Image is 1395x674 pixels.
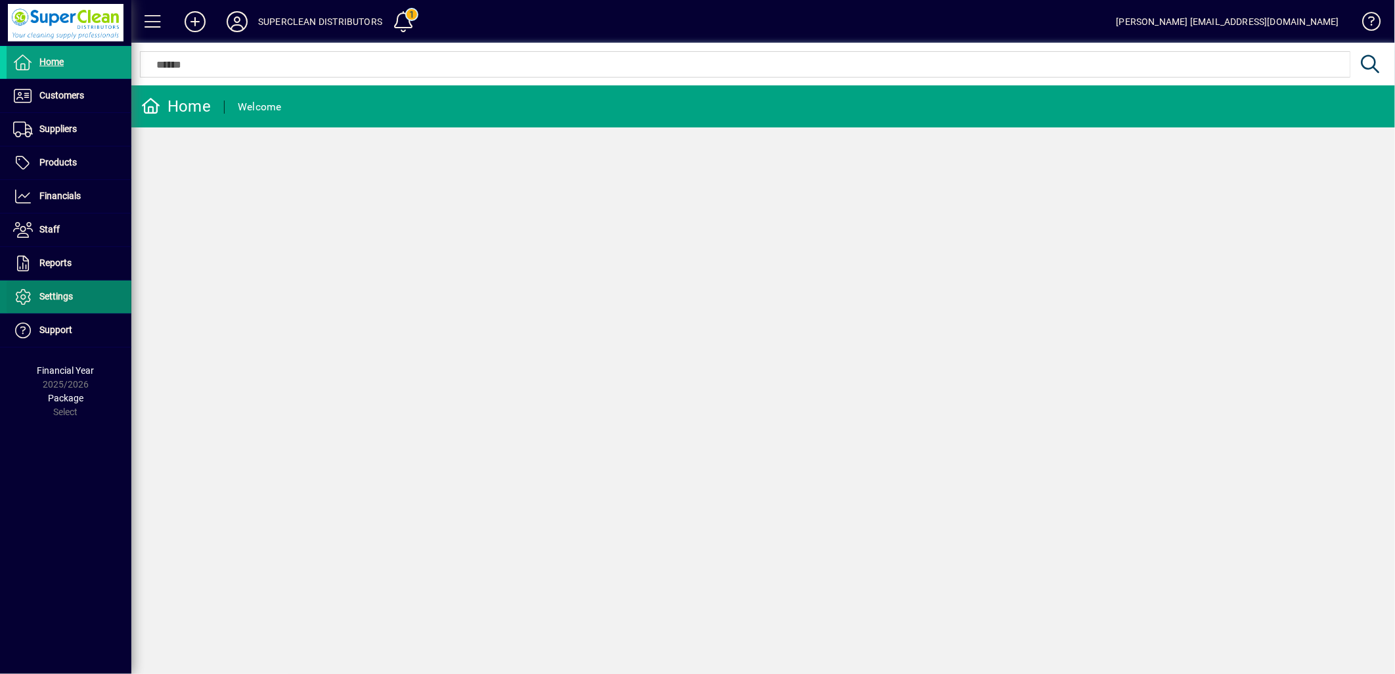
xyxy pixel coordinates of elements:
span: Suppliers [39,124,77,134]
span: Settings [39,291,73,302]
span: Home [39,56,64,67]
a: Products [7,146,131,179]
span: Products [39,157,77,168]
a: Knowledge Base [1352,3,1379,45]
span: Support [39,325,72,335]
a: Staff [7,213,131,246]
div: Welcome [238,97,282,118]
a: Support [7,314,131,347]
span: Reports [39,258,72,268]
a: Suppliers [7,113,131,146]
span: Financials [39,191,81,201]
span: Customers [39,90,84,101]
span: Staff [39,224,60,235]
div: SUPERCLEAN DISTRIBUTORS [258,11,382,32]
span: Package [48,393,83,403]
button: Add [174,10,216,34]
div: Home [141,96,211,117]
a: Financials [7,180,131,213]
a: Reports [7,247,131,280]
span: Financial Year [37,365,95,376]
div: [PERSON_NAME] [EMAIL_ADDRESS][DOMAIN_NAME] [1117,11,1339,32]
a: Settings [7,281,131,313]
button: Profile [216,10,258,34]
a: Customers [7,79,131,112]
